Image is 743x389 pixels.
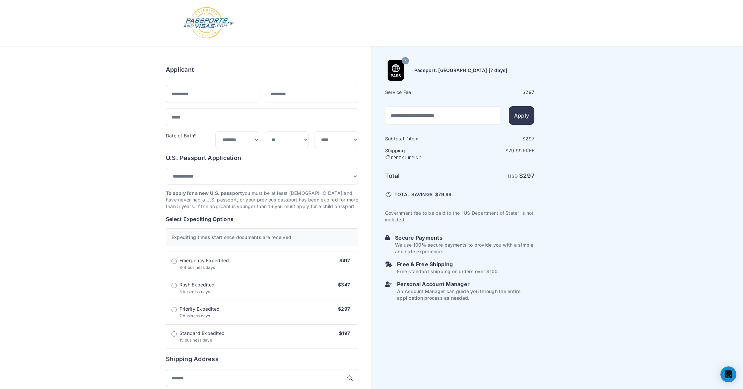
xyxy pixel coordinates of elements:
[438,192,451,197] span: 79.99
[179,330,225,337] span: Standard Expedited
[460,147,534,154] p: $
[339,330,350,336] span: $197
[339,258,350,263] span: $417
[523,148,534,153] span: Free
[414,67,507,74] h6: Passport: [GEOGRAPHIC_DATA] [7 days]
[179,306,220,312] span: Priority Expedited
[166,190,358,210] p: you must be at least [DEMOGRAPHIC_DATA] and have never had a U.S. passport, or your previous pass...
[385,60,406,81] img: Product Name
[460,89,534,96] div: $
[508,173,518,179] span: USD
[720,366,736,382] div: Open Intercom Messenger
[397,260,499,268] h6: Free & Free Shipping
[338,306,350,312] span: $297
[166,190,242,196] strong: To apply for a new U.S. passport
[166,153,358,163] h6: U.S. Passport Application
[508,148,522,153] span: 79.99
[523,172,534,179] span: 297
[179,265,215,270] span: 3-4 business days
[395,242,534,255] p: We use 100% secure payments to provide you with a simple and safe experience.
[166,354,358,364] h6: Shipping Address
[519,172,534,179] strong: $
[179,289,210,294] span: 5 business days
[179,313,210,318] span: 7 business days
[397,268,499,275] p: Free standard shipping on orders over $100.
[385,135,459,142] h6: Subtotal · item
[460,135,534,142] div: $
[391,155,422,161] span: FREE SHIPPING
[397,288,534,301] p: An Account Manager can guide you through the entire application process as needed.
[385,147,459,161] h6: Shipping
[182,7,235,39] img: Logo
[179,281,215,288] span: Rush Expedited
[397,280,534,288] h6: Personal Account Manager
[166,228,358,246] div: Expediting times start once documents are received.
[166,133,196,138] label: Date of Birth*
[525,89,534,95] span: 297
[509,106,534,125] button: Apply
[166,215,358,223] h6: Select Expediting Options
[385,171,459,181] h6: Total
[179,338,212,343] span: 15 business days
[525,136,534,141] span: 297
[407,136,409,141] span: 1
[435,191,451,198] span: $
[395,234,534,242] h6: Secure Payments
[179,257,229,264] span: Emergency Expedited
[338,282,350,287] span: $347
[394,191,433,198] span: TOTAL SAVINGS
[166,65,194,74] h6: Applicant
[385,210,534,223] p: Government fee to be paid to the "US Department of State" is not included.
[385,89,459,96] h6: Service Fee
[404,57,406,65] span: 7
